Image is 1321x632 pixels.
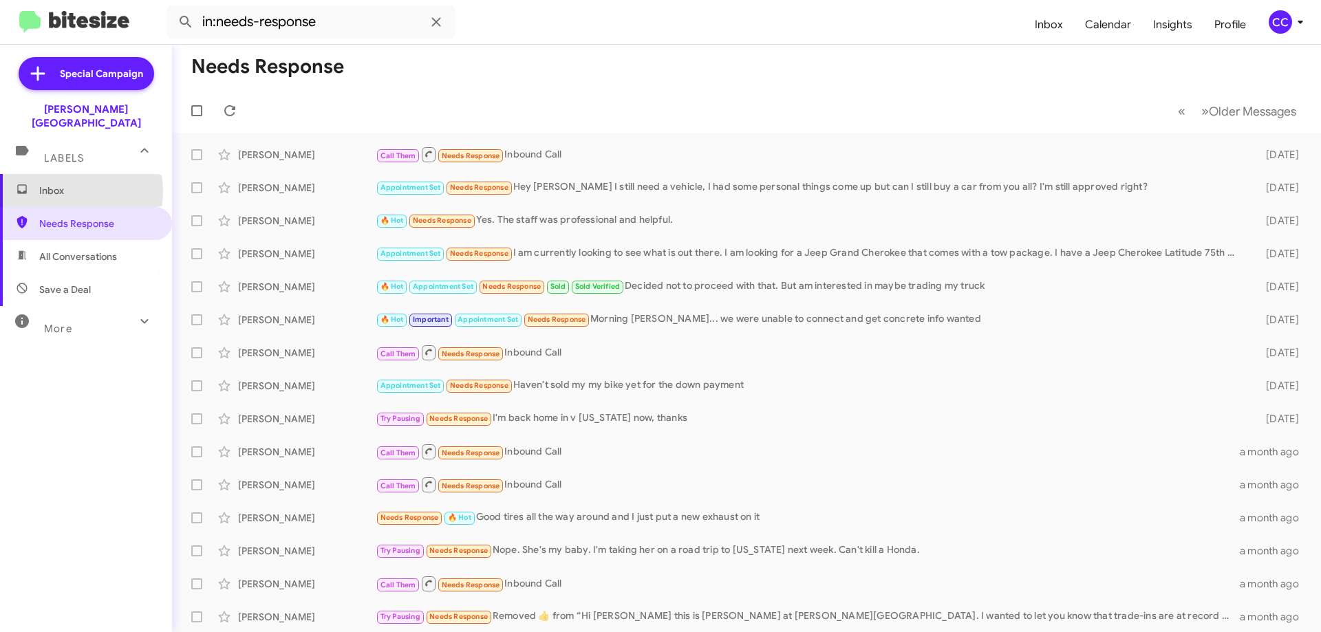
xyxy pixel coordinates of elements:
[1269,10,1292,34] div: CC
[167,6,455,39] input: Search
[1142,5,1203,45] span: Insights
[429,546,488,555] span: Needs Response
[1244,247,1310,261] div: [DATE]
[380,481,416,490] span: Call Them
[380,448,416,457] span: Call Them
[376,543,1240,558] div: Nope. She's my baby. I'm taking her on a road trip to [US_STATE] next week. Can't kill a Honda.
[238,346,376,360] div: [PERSON_NAME]
[238,181,376,195] div: [PERSON_NAME]
[238,280,376,294] div: [PERSON_NAME]
[380,349,416,358] span: Call Them
[380,546,420,555] span: Try Pausing
[1240,610,1310,624] div: a month ago
[376,510,1240,525] div: Good tires all the way around and I just put a new exhaust on it
[1240,544,1310,558] div: a month ago
[1193,97,1304,125] button: Next
[429,414,488,423] span: Needs Response
[575,282,621,291] span: Sold Verified
[442,481,500,490] span: Needs Response
[376,378,1244,393] div: Haven't sold my my bike yet for the down payment
[413,216,471,225] span: Needs Response
[39,250,117,263] span: All Conversations
[238,445,376,459] div: [PERSON_NAME]
[482,282,541,291] span: Needs Response
[238,511,376,525] div: [PERSON_NAME]
[380,315,404,324] span: 🔥 Hot
[39,283,91,296] span: Save a Deal
[380,580,416,589] span: Call Them
[1178,102,1185,120] span: «
[238,148,376,162] div: [PERSON_NAME]
[238,610,376,624] div: [PERSON_NAME]
[450,381,508,390] span: Needs Response
[238,577,376,591] div: [PERSON_NAME]
[1240,577,1310,591] div: a month ago
[1240,445,1310,459] div: a month ago
[238,478,376,492] div: [PERSON_NAME]
[44,152,84,164] span: Labels
[238,214,376,228] div: [PERSON_NAME]
[238,247,376,261] div: [PERSON_NAME]
[1024,5,1074,45] a: Inbox
[442,151,500,160] span: Needs Response
[1244,148,1310,162] div: [DATE]
[376,279,1244,294] div: Decided not to proceed with that. But am interested in maybe trading my truck
[1240,511,1310,525] div: a month ago
[376,575,1240,592] div: Inbound Call
[380,612,420,621] span: Try Pausing
[376,179,1244,195] div: Hey [PERSON_NAME] I still need a vehicle, I had some personal things come up but can I still buy ...
[380,183,441,192] span: Appointment Set
[376,312,1244,327] div: Morning [PERSON_NAME]... we were unable to connect and get concrete info wanted
[413,315,449,324] span: Important
[458,315,518,324] span: Appointment Set
[376,246,1244,261] div: I am currently looking to see what is out there. I am looking for a Jeep Grand Cherokee that come...
[380,249,441,258] span: Appointment Set
[380,414,420,423] span: Try Pausing
[380,513,439,522] span: Needs Response
[1244,280,1310,294] div: [DATE]
[19,57,154,90] a: Special Campaign
[450,183,508,192] span: Needs Response
[1240,478,1310,492] div: a month ago
[238,379,376,393] div: [PERSON_NAME]
[1209,104,1296,119] span: Older Messages
[380,151,416,160] span: Call Them
[44,323,72,335] span: More
[60,67,143,80] span: Special Campaign
[1170,97,1194,125] button: Previous
[1244,412,1310,426] div: [DATE]
[442,580,500,589] span: Needs Response
[442,349,500,358] span: Needs Response
[528,315,586,324] span: Needs Response
[1257,10,1306,34] button: CC
[1170,97,1304,125] nav: Page navigation example
[1203,5,1257,45] a: Profile
[238,313,376,327] div: [PERSON_NAME]
[39,217,156,230] span: Needs Response
[429,612,488,621] span: Needs Response
[376,609,1240,624] div: Removed ‌👍‌ from “ Hi [PERSON_NAME] this is [PERSON_NAME] at [PERSON_NAME][GEOGRAPHIC_DATA]. I wa...
[376,476,1240,493] div: Inbound Call
[450,249,508,258] span: Needs Response
[39,184,156,197] span: Inbox
[376,213,1244,228] div: Yes. The staff was professional and helpful.
[1244,214,1310,228] div: [DATE]
[376,411,1244,426] div: I'm back home in v [US_STATE] now, thanks
[376,344,1244,361] div: Inbound Call
[238,412,376,426] div: [PERSON_NAME]
[376,443,1240,460] div: Inbound Call
[1244,346,1310,360] div: [DATE]
[1244,379,1310,393] div: [DATE]
[413,282,473,291] span: Appointment Set
[1074,5,1142,45] a: Calendar
[550,282,566,291] span: Sold
[448,513,471,522] span: 🔥 Hot
[376,146,1244,163] div: Inbound Call
[380,282,404,291] span: 🔥 Hot
[1244,181,1310,195] div: [DATE]
[380,216,404,225] span: 🔥 Hot
[1201,102,1209,120] span: »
